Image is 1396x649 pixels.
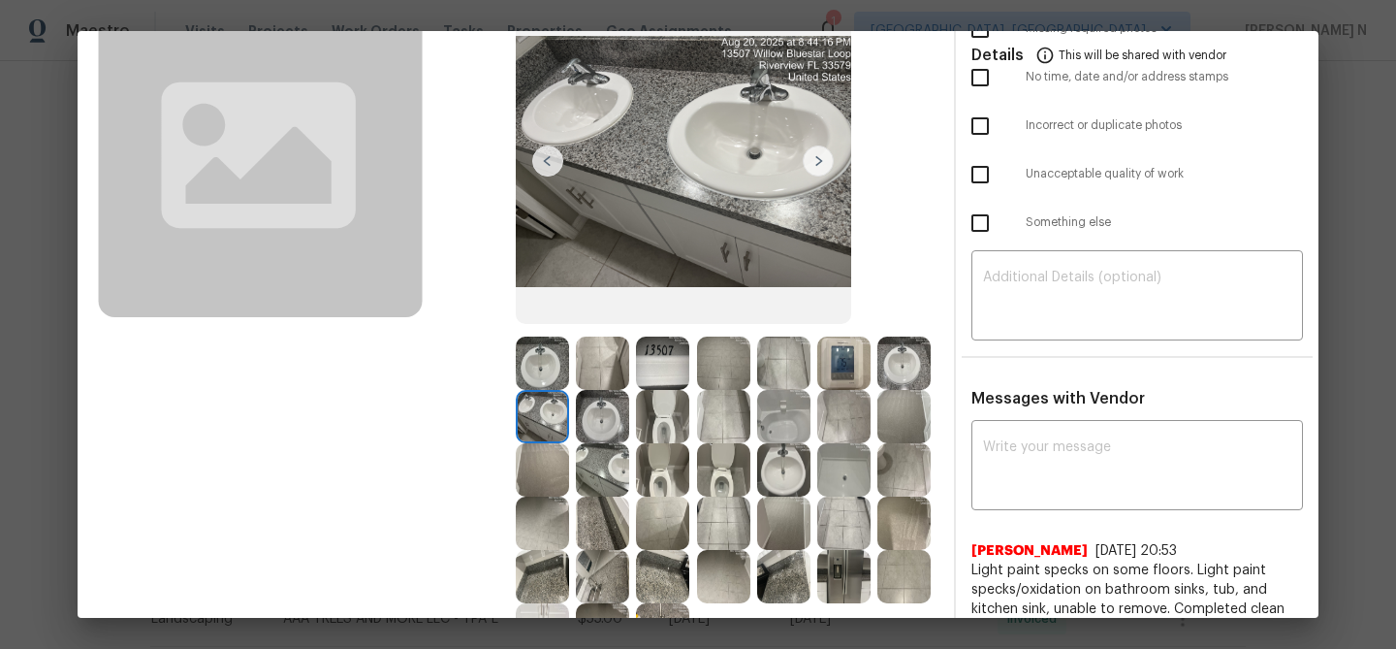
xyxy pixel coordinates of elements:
span: This will be shared with vendor [1059,31,1226,78]
span: [DATE] 20:53 [1095,544,1177,558]
span: Unacceptable quality of work [1026,166,1303,182]
div: Incorrect or duplicate photos [956,102,1318,150]
span: Something else [1026,214,1303,231]
img: left-chevron-button-url [532,146,563,177]
img: right-chevron-button-url [803,146,834,177]
span: Details [971,31,1024,78]
span: [PERSON_NAME] [971,541,1088,561]
div: Something else [956,199,1318,247]
span: Incorrect or duplicate photos [1026,117,1303,134]
span: Messages with Vendor [971,391,1145,406]
div: Unacceptable quality of work [956,150,1318,199]
span: Light paint specks on some floors. Light paint specks/oxidation on bathroom sinks, tub, and kitch... [971,561,1303,638]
